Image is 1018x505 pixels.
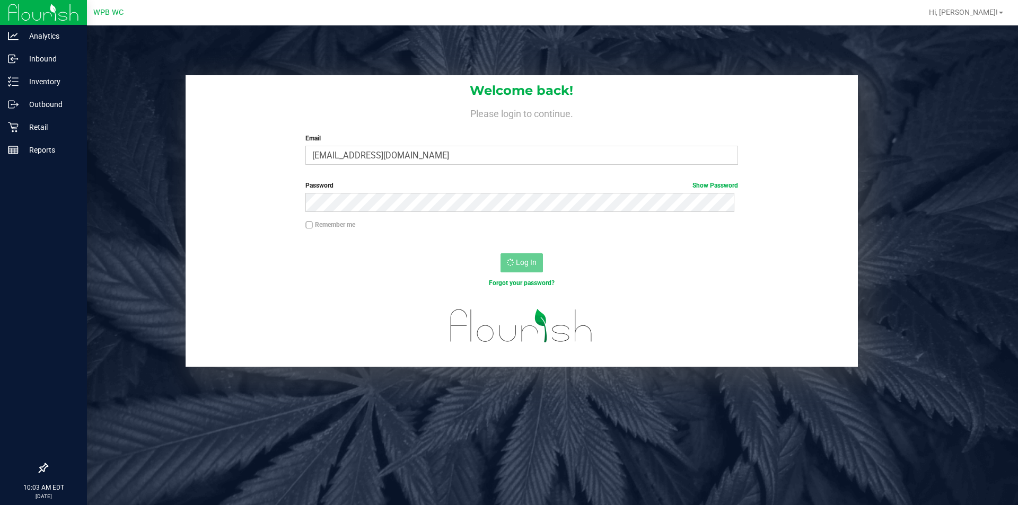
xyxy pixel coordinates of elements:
[305,222,313,229] input: Remember me
[929,8,998,16] span: Hi, [PERSON_NAME]!
[19,121,82,134] p: Retail
[516,258,537,267] span: Log In
[93,8,124,17] span: WPB WC
[8,76,19,87] inline-svg: Inventory
[305,182,334,189] span: Password
[305,220,355,229] label: Remember me
[19,98,82,111] p: Outbound
[186,84,858,98] h1: Welcome back!
[19,52,82,65] p: Inbound
[692,182,738,189] a: Show Password
[19,75,82,88] p: Inventory
[437,299,605,353] img: flourish_logo.svg
[8,31,19,41] inline-svg: Analytics
[8,99,19,110] inline-svg: Outbound
[8,145,19,155] inline-svg: Reports
[8,122,19,132] inline-svg: Retail
[501,253,543,272] button: Log In
[8,54,19,64] inline-svg: Inbound
[19,144,82,156] p: Reports
[186,106,858,119] h4: Please login to continue.
[5,492,82,500] p: [DATE]
[305,134,738,143] label: Email
[19,30,82,42] p: Analytics
[489,279,555,287] a: Forgot your password?
[5,483,82,492] p: 10:03 AM EDT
